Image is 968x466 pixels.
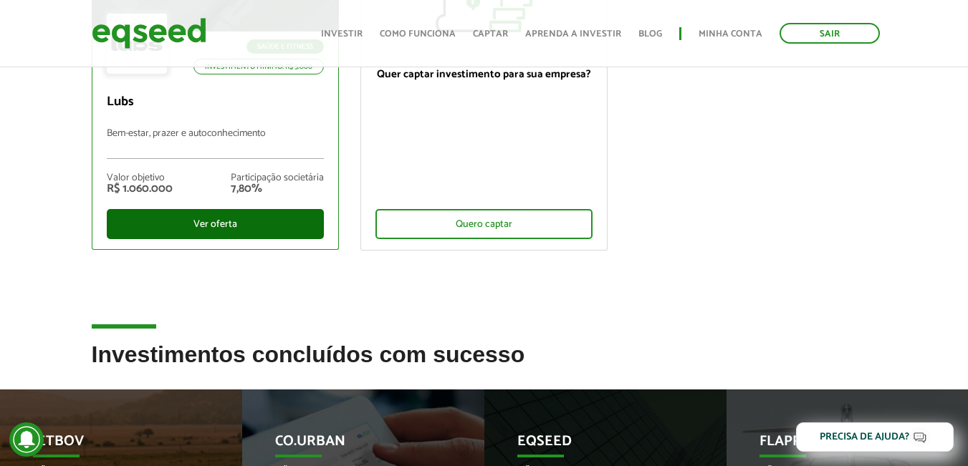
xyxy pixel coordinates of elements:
[275,433,430,457] p: Co.Urban
[107,94,324,110] p: Lubs
[107,128,324,159] p: Bem-estar, prazer e autoconhecimento
[473,29,508,39] a: Captar
[375,209,593,239] div: Quero captar
[107,183,173,195] div: R$ 1.060.000
[517,433,672,457] p: EqSeed
[231,173,324,183] div: Participação societária
[375,68,593,81] p: Quer captar investimento para sua empresa?
[380,29,456,39] a: Como funciona
[231,183,324,195] div: 7,80%
[525,29,621,39] a: Aprenda a investir
[107,209,324,239] div: Ver oferta
[107,173,173,183] div: Valor objetivo
[780,23,880,44] a: Sair
[92,14,206,52] img: EqSeed
[638,29,662,39] a: Blog
[92,342,877,389] h2: Investimentos concluídos com sucesso
[33,433,188,457] p: JetBov
[699,29,762,39] a: Minha conta
[321,29,363,39] a: Investir
[759,433,914,457] p: Flapper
